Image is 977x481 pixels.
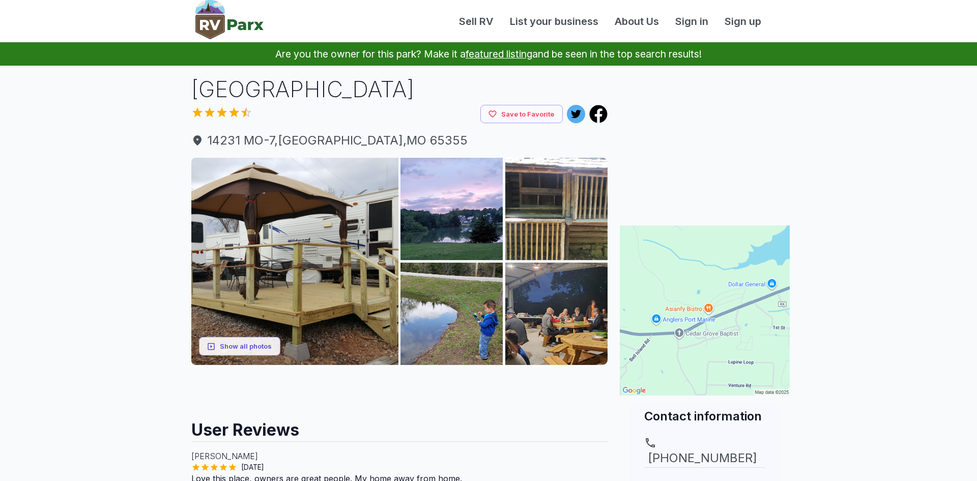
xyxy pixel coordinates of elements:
a: About Us [607,14,667,29]
span: [DATE] [237,462,268,472]
img: AAcXr8pJJeoAEqJ5mGFRt5f9paiQ6Gj_EG_2Asdj0TXuIbdbnfL6Pj7SqXrJq4PPKj7rn08O-x_HD8s-ZQMxqYnz62o7GDhTa... [505,263,608,365]
img: AAcXr8rMUJcOcz035WswW7oLKMCs2TWB419Xz0lM1UotL3AEZ6IYK0jYLQAdzNHShWAdwjO_vThy8H1PJ_DzKx8qQbfw-Ay0e... [400,263,503,365]
img: AAcXr8pmewT0lQIUj2gGhbNnPcJU-bMpyRCYLBPOoF0ba4BpFrdsXP3PnsgMJ9rjmbmRr_jFY3ynW3AjdURZNEa_bmE-wpH-q... [400,158,503,260]
a: 14231 MO-7,[GEOGRAPHIC_DATA],MO 65355 [191,131,608,150]
iframe: Advertisement [620,74,790,201]
a: List your business [502,14,607,29]
a: featured listing [466,48,532,60]
button: Show all photos [199,337,280,356]
h2: Contact information [644,408,765,425]
p: [PERSON_NAME] [191,450,608,462]
a: Sell RV [451,14,502,29]
a: Sign in [667,14,716,29]
h2: User Reviews [191,411,608,441]
img: Map for Lakeview RV Park [620,225,790,395]
a: [PHONE_NUMBER] [644,437,765,467]
img: AAcXr8rLBsoVAzwxbaGa4oV65mFtNHe8N44HgKGa7K8skIf5v5spUZfcubgaD91JaC1bI733TPHQf0lQqxDnZvL7ncBjggvwc... [505,158,608,260]
button: Save to Favorite [480,105,563,124]
img: AAcXr8qCThtmrWIv-LVQXVctYniAFwh9DGMCVAz5sURIbqGqqyb_b5zJfO4BeWy7ZzJRWcy2Eb_TokOWt7BRv-gNYJin8Jf70... [191,158,398,365]
a: Sign up [716,14,769,29]
iframe: Advertisement [191,365,608,411]
h1: [GEOGRAPHIC_DATA] [191,74,608,105]
p: Are you the owner for this park? Make it a and be seen in the top search results! [12,42,965,66]
span: 14231 MO-7 , [GEOGRAPHIC_DATA] , MO 65355 [191,131,608,150]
